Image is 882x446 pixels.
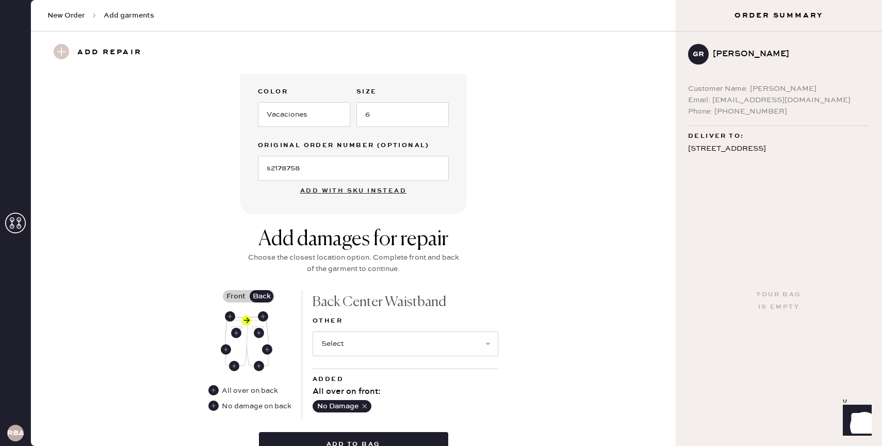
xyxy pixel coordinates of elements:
div: Back Center Waistband [313,290,498,315]
iframe: Front Chat [833,400,877,444]
div: All over on front : [313,386,498,398]
span: Add garments [104,10,154,21]
label: Back [249,290,274,302]
div: All over on back [222,385,278,396]
div: Back Left Pocket [231,328,241,338]
div: No damage on back [222,401,291,412]
div: All over on back [208,385,279,396]
div: Back Right Side Seam [262,344,272,355]
div: Phone: [PHONE_NUMBER] [688,106,870,117]
div: Back Center Waistband [241,315,252,326]
h3: RBA [7,429,24,437]
button: No Damage [313,400,371,412]
div: Back Right Hem [254,361,264,371]
div: Customer Name: [PERSON_NAME] [688,83,870,94]
div: Email: [EMAIL_ADDRESS][DOMAIN_NAME] [688,94,870,106]
label: Size [356,86,449,98]
label: Original Order Number (Optional) [258,139,449,152]
span: New Order [47,10,85,21]
button: Add with SKU instead [294,181,413,201]
label: Front [223,290,249,302]
h3: Order Summary [676,10,882,21]
div: Choose the closest location option. Complete front and back of the garment to continue. [245,252,462,275]
input: e.g. 30R [356,102,449,127]
div: Back Right Pocket [254,328,264,338]
div: Back Left Waistband [225,311,235,322]
h3: Add repair [77,44,142,61]
div: Added [313,373,498,386]
label: Other [313,315,498,327]
label: Color [258,86,350,98]
div: Your bag is empty [756,289,801,313]
input: e.g. Navy [258,102,350,127]
div: Back Left Hem [229,361,239,371]
div: No damage on back [208,401,291,412]
div: [STREET_ADDRESS] APT 1102 [US_STATE] , NY 10011 [688,142,870,182]
h3: GR [693,51,704,58]
span: Deliver to: [688,130,744,142]
img: Garment image [225,315,269,367]
div: [PERSON_NAME] [713,48,861,60]
div: Add damages for repair [245,227,462,252]
input: e.g. 1020304 [258,156,449,181]
div: Back Left Side Seam [221,344,231,355]
div: Back Right Waistband [258,311,268,322]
